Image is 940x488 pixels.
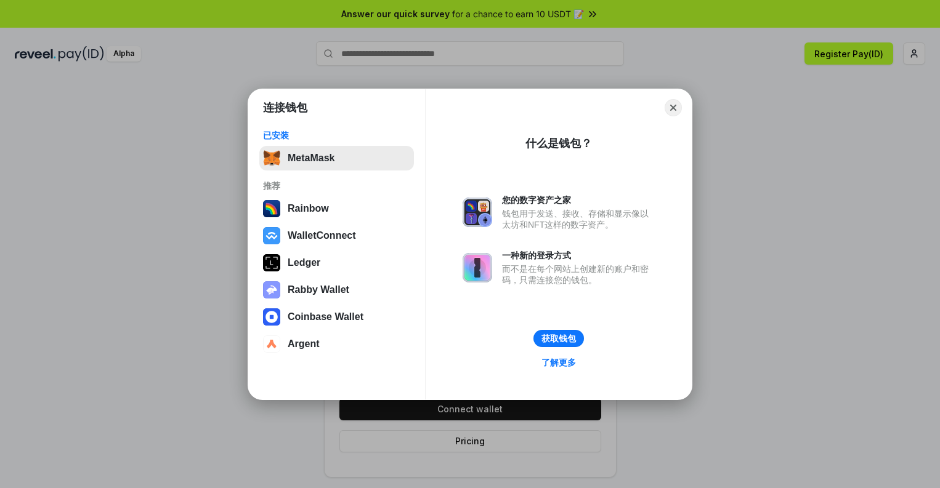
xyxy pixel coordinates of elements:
a: 了解更多 [534,354,583,370]
div: 您的数字资产之家 [502,194,655,206]
img: svg+xml,%3Csvg%20width%3D%2228%22%20height%3D%2228%22%20viewBox%3D%220%200%2028%2028%22%20fill%3D... [263,308,280,326]
div: Rainbow [288,203,329,214]
div: 钱包用于发送、接收、存储和显示像以太坊和NFT这样的数字资产。 [502,208,655,230]
img: svg+xml,%3Csvg%20xmlns%3D%22http%3A%2F%2Fwww.w3.org%2F2000%2Fsvg%22%20fill%3D%22none%22%20viewBox... [263,281,280,298]
button: Argent [259,332,414,356]
img: svg+xml,%3Csvg%20width%3D%2228%22%20height%3D%2228%22%20viewBox%3D%220%200%2028%2028%22%20fill%3D... [263,227,280,244]
div: MetaMask [288,153,334,164]
img: svg+xml,%3Csvg%20width%3D%22120%22%20height%3D%22120%22%20viewBox%3D%220%200%20120%20120%22%20fil... [263,200,280,217]
div: Ledger [288,257,320,268]
button: 获取钱包 [533,330,584,347]
img: svg+xml,%3Csvg%20xmlns%3D%22http%3A%2F%2Fwww.w3.org%2F2000%2Fsvg%22%20fill%3D%22none%22%20viewBox... [463,198,492,227]
button: Coinbase Wallet [259,305,414,329]
div: 什么是钱包？ [525,136,592,151]
div: Coinbase Wallet [288,311,363,322]
div: 而不是在每个网站上创建新的账户和密码，只需连接您的钱包。 [502,263,655,286]
div: 了解更多 [541,357,576,368]
h1: 连接钱包 [263,100,307,115]
img: svg+xml,%3Csvg%20fill%3D%22none%22%20height%3D%2233%22%20viewBox%3D%220%200%2035%2033%22%20width%... [263,150,280,167]
div: Rabby Wallet [288,284,349,295]
div: 已安装 [263,130,410,141]
button: Rabby Wallet [259,278,414,302]
div: 获取钱包 [541,333,576,344]
button: Close [665,99,682,116]
img: svg+xml,%3Csvg%20xmlns%3D%22http%3A%2F%2Fwww.w3.org%2F2000%2Fsvg%22%20width%3D%2228%22%20height%3... [263,254,280,271]
div: 推荐 [263,180,410,191]
img: svg+xml,%3Csvg%20xmlns%3D%22http%3A%2F%2Fwww.w3.org%2F2000%2Fsvg%22%20fill%3D%22none%22%20viewBox... [463,253,492,282]
img: svg+xml,%3Csvg%20width%3D%2228%22%20height%3D%2228%22%20viewBox%3D%220%200%2028%2028%22%20fill%3D... [263,335,280,353]
button: Ledger [259,250,414,275]
button: WalletConnect [259,223,414,248]
div: Argent [288,338,320,350]
div: WalletConnect [288,230,356,241]
div: 一种新的登录方式 [502,250,655,261]
button: MetaMask [259,146,414,170]
button: Rainbow [259,196,414,221]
